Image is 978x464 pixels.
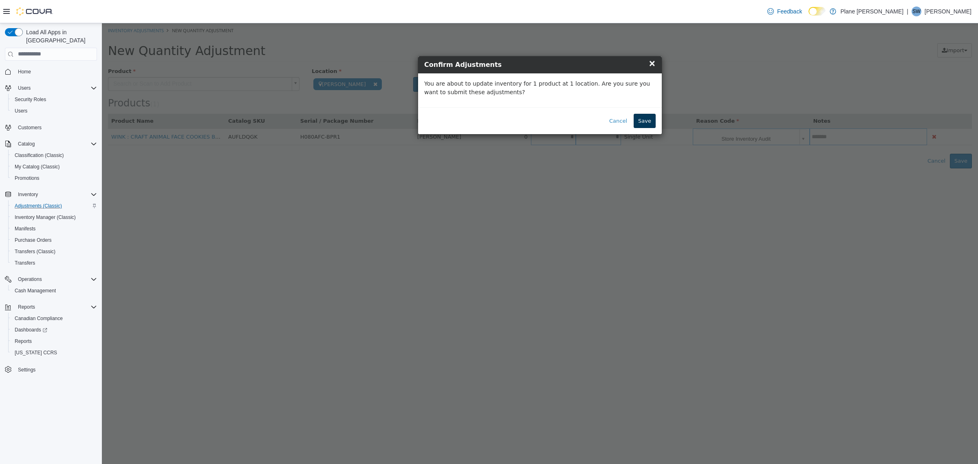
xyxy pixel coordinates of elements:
[16,7,53,15] img: Cova
[764,3,805,20] a: Feedback
[11,201,65,211] a: Adjustments (Classic)
[11,336,97,346] span: Reports
[11,336,35,346] a: Reports
[11,201,97,211] span: Adjustments (Classic)
[15,302,97,312] span: Reports
[18,367,35,373] span: Settings
[18,276,42,283] span: Operations
[11,258,38,268] a: Transfers
[11,235,55,245] a: Purchase Orders
[11,212,97,222] span: Inventory Manager (Classic)
[2,82,100,94] button: Users
[15,83,34,93] button: Users
[15,190,41,199] button: Inventory
[15,260,35,266] span: Transfers
[11,314,97,323] span: Canadian Compliance
[8,246,100,257] button: Transfers (Classic)
[15,214,76,221] span: Inventory Manager (Classic)
[15,327,47,333] span: Dashboards
[11,150,97,160] span: Classification (Classic)
[11,314,66,323] a: Canadian Compliance
[912,7,921,16] div: Sean Wright
[11,95,97,104] span: Security Roles
[15,203,62,209] span: Adjustments (Classic)
[907,7,908,16] p: |
[546,35,554,45] span: ×
[11,286,97,296] span: Cash Management
[840,7,903,16] p: Plane [PERSON_NAME]
[8,212,100,223] button: Inventory Manager (Classic)
[11,247,59,256] a: Transfers (Classic)
[322,37,554,46] h4: Confirm Adjustments
[808,7,826,15] input: Dark Mode
[11,235,97,245] span: Purchase Orders
[11,162,97,172] span: My Catalog (Classic)
[5,62,97,397] nav: Complex example
[11,150,67,160] a: Classification (Classic)
[8,200,100,212] button: Adjustments (Classic)
[11,224,39,234] a: Manifests
[11,224,97,234] span: Manifests
[777,7,802,15] span: Feedback
[18,68,31,75] span: Home
[11,247,97,256] span: Transfers (Classic)
[8,172,100,184] button: Promotions
[15,108,27,114] span: Users
[15,274,97,284] span: Operations
[23,28,97,44] span: Load All Apps in [GEOGRAPHIC_DATA]
[15,274,45,284] button: Operations
[2,138,100,150] button: Catalog
[503,91,530,105] button: Cancel
[2,189,100,200] button: Inventory
[8,257,100,269] button: Transfers
[15,365,39,375] a: Settings
[15,302,38,312] button: Reports
[11,325,51,335] a: Dashboards
[2,363,100,375] button: Settings
[15,225,35,232] span: Manifests
[18,304,35,310] span: Reports
[8,313,100,324] button: Canadian Compliance
[8,161,100,172] button: My Catalog (Classic)
[8,336,100,347] button: Reports
[11,286,59,296] a: Cash Management
[2,66,100,77] button: Home
[18,141,35,147] span: Catalog
[18,191,38,198] span: Inventory
[8,234,100,246] button: Purchase Orders
[11,95,49,104] a: Security Roles
[11,106,97,116] span: Users
[2,301,100,313] button: Reports
[8,150,100,161] button: Classification (Classic)
[18,85,31,91] span: Users
[11,173,97,183] span: Promotions
[15,123,45,133] a: Customers
[11,258,97,268] span: Transfers
[11,348,60,358] a: [US_STATE] CCRS
[15,122,97,133] span: Customers
[322,56,554,73] p: You are about to update inventory for 1 product at 1 location. Are you sure you want to submit th...
[15,287,56,294] span: Cash Management
[15,237,52,243] span: Purchase Orders
[8,324,100,336] a: Dashboards
[15,139,97,149] span: Catalog
[15,349,57,356] span: [US_STATE] CCRS
[11,173,43,183] a: Promotions
[15,248,55,255] span: Transfers (Classic)
[15,67,34,77] a: Home
[15,96,46,103] span: Security Roles
[15,139,38,149] button: Catalog
[15,152,64,159] span: Classification (Classic)
[15,190,97,199] span: Inventory
[8,223,100,234] button: Manifests
[15,175,40,181] span: Promotions
[18,124,42,131] span: Customers
[532,91,554,105] button: Save
[15,66,97,77] span: Home
[8,285,100,296] button: Cash Management
[11,348,97,358] span: Washington CCRS
[15,338,32,345] span: Reports
[15,164,60,170] span: My Catalog (Classic)
[11,212,79,222] a: Inventory Manager (Classic)
[11,106,31,116] a: Users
